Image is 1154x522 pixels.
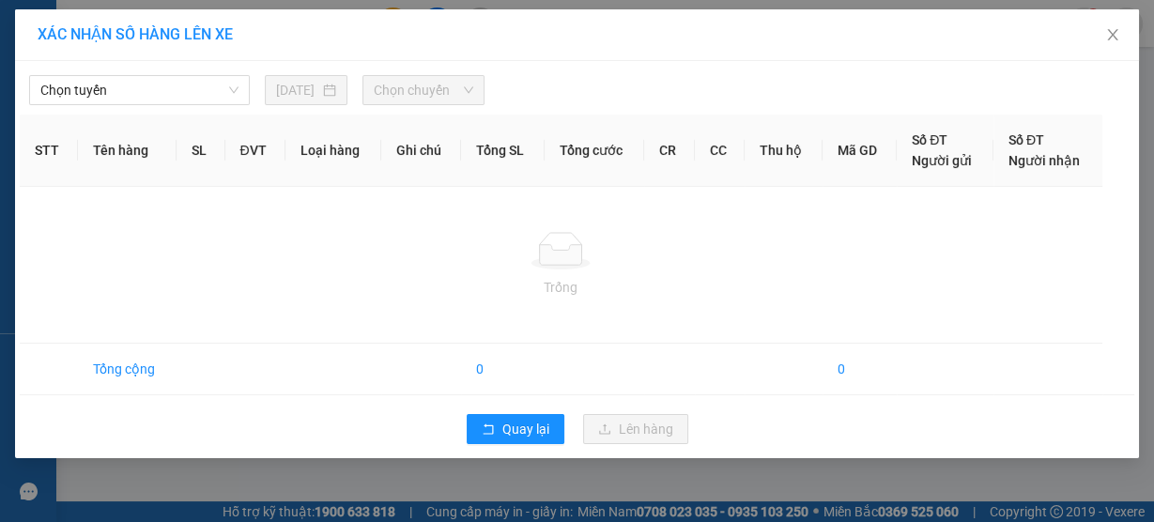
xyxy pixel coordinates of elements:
span: Chọn tuyến [40,76,238,104]
th: SL [177,115,224,187]
td: 0 [823,344,897,395]
span: close [1105,27,1120,42]
input: 13/08/2025 [276,80,319,100]
td: Tổng cộng [78,344,177,395]
th: Ghi chú [381,115,462,187]
th: ĐVT [225,115,285,187]
td: 0 [461,344,545,395]
th: Tổng SL [461,115,545,187]
button: Close [1086,9,1139,62]
span: Người nhận [1008,153,1080,168]
span: Số ĐT [1008,132,1044,147]
span: rollback [482,422,495,438]
span: Người gửi [912,153,972,168]
span: Số ĐT [912,132,947,147]
th: Thu hộ [745,115,822,187]
th: Mã GD [823,115,897,187]
th: Tổng cước [545,115,644,187]
span: XÁC NHẬN SỐ HÀNG LÊN XE [38,25,233,43]
span: Chọn chuyến [374,76,473,104]
th: Loại hàng [285,115,381,187]
span: Quay lại [502,419,549,439]
th: CC [695,115,746,187]
button: uploadLên hàng [583,414,688,444]
th: Tên hàng [78,115,177,187]
th: CR [644,115,695,187]
th: STT [20,115,78,187]
button: rollbackQuay lại [467,414,564,444]
div: Trống [35,277,1087,298]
